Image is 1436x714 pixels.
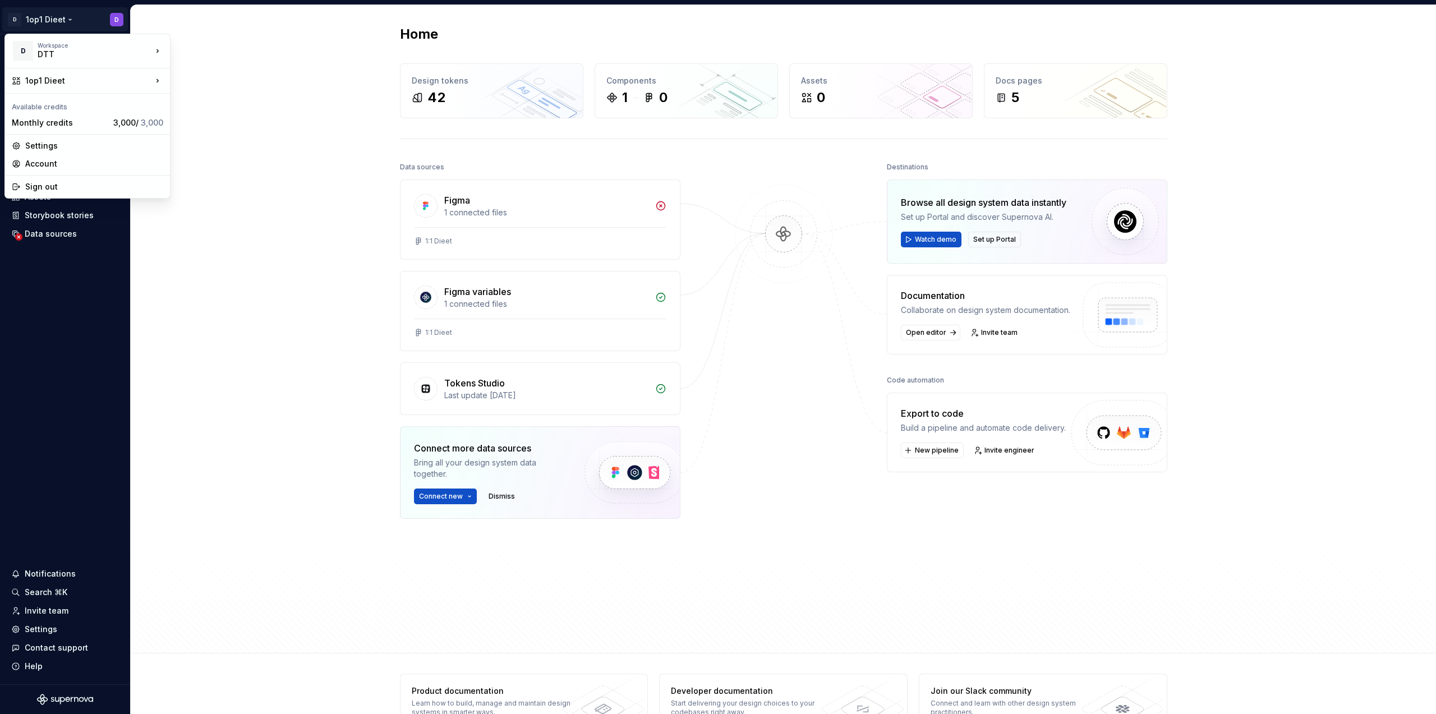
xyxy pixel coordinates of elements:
[38,49,133,60] div: DTT
[12,117,109,128] div: Monthly credits
[113,118,163,127] span: 3,000 /
[7,96,168,114] div: Available credits
[25,75,152,86] div: 1op1 Dieet
[141,118,163,127] span: 3,000
[25,158,163,169] div: Account
[13,41,33,61] div: D
[25,181,163,192] div: Sign out
[38,42,152,49] div: Workspace
[25,140,163,151] div: Settings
